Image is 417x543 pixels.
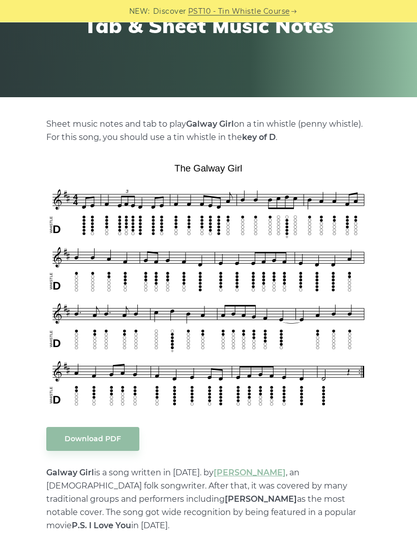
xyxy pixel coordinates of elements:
[46,427,139,451] a: Download PDF
[72,521,131,531] strong: P.S. I Love You
[225,495,297,504] strong: [PERSON_NAME]
[242,133,276,142] strong: key of D
[188,6,290,17] a: PST10 - Tin Whistle Course
[46,467,371,533] p: is a song written in [DATE]. by , an [DEMOGRAPHIC_DATA] folk songwriter. After that, it was cover...
[214,468,286,478] a: [PERSON_NAME]
[129,6,150,17] span: NEW:
[46,160,371,412] img: The Galway Girl Tin Whistle Tab & Sheet Music
[46,118,371,145] p: Sheet music notes and tab to play on a tin whistle (penny whistle). For this song, you should use...
[46,468,94,478] strong: Galway Girl
[186,120,234,129] strong: Galway Girl
[153,6,187,17] span: Discover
